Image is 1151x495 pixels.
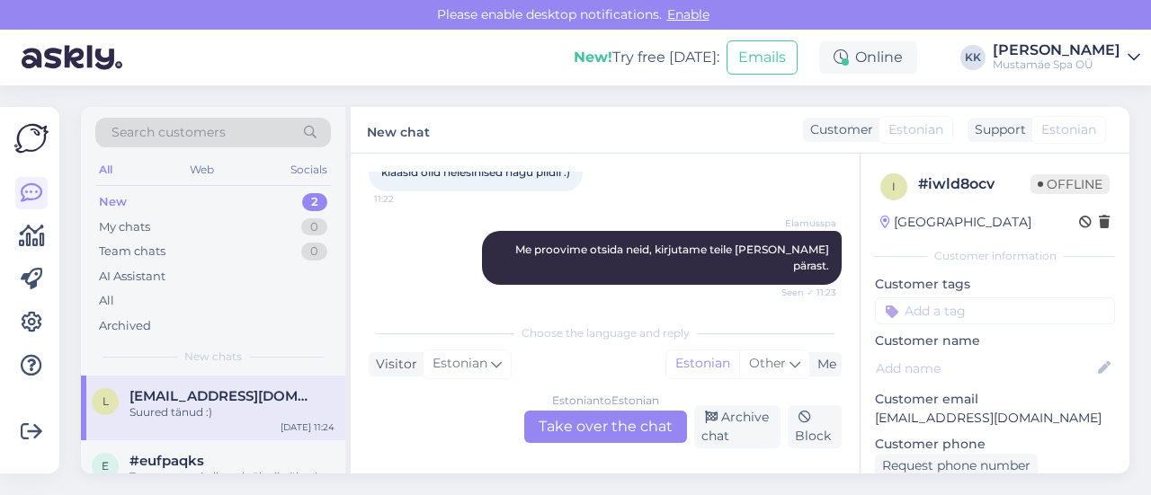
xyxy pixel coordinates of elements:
[993,57,1120,72] div: Mustamäe Spa OÜ
[301,243,327,261] div: 0
[694,405,781,448] div: Archive chat
[1031,174,1110,194] span: Offline
[524,411,687,443] div: Take over the chat
[875,390,1115,409] p: Customer email
[1041,120,1096,139] span: Estonian
[367,118,430,142] label: New chat
[301,218,327,236] div: 0
[749,355,786,371] span: Other
[515,243,832,272] span: Me proovime otsida neid, kirjutame teile [PERSON_NAME] pärast.
[99,317,151,335] div: Archived
[129,453,204,469] span: #eufpaqks
[374,192,442,206] span: 11:22
[769,286,836,299] span: Seen ✓ 11:23
[99,193,127,211] div: New
[281,420,335,434] div: [DATE] 11:24
[892,180,896,193] span: i
[129,388,317,404] span: leht.riina@gmail.com
[968,120,1026,139] div: Support
[960,45,986,70] div: KK
[875,331,1115,350] p: Customer name
[875,248,1115,264] div: Customer information
[129,404,335,420] div: Suured tänud :)
[875,435,1115,454] p: Customer phone
[880,213,1031,232] div: [GEOGRAPHIC_DATA]
[875,297,1115,324] input: Add a tag
[875,409,1115,428] p: [EMAIL_ADDRESS][DOMAIN_NAME]
[819,41,917,74] div: Online
[875,275,1115,294] p: Customer tags
[574,49,612,66] b: New!
[769,217,836,230] span: Elamusspa
[287,158,331,181] div: Socials
[112,123,226,142] span: Search customers
[993,43,1120,57] div: [PERSON_NAME]
[103,394,109,408] span: l
[14,121,49,155] img: Askly Logo
[369,355,417,374] div: Visitor
[186,158,218,181] div: Web
[662,6,715,22] span: Enable
[918,173,1031,195] div: # iwld8ocv
[99,292,114,310] div: All
[99,218,150,236] div: My chats
[803,120,873,139] div: Customer
[302,193,327,211] div: 2
[102,459,109,473] span: e
[666,350,739,377] div: Estonian
[875,454,1038,478] div: Request phone number
[369,325,842,341] div: Choose the language and reply
[433,354,487,374] span: Estonian
[876,358,1094,378] input: Add name
[888,120,943,139] span: Estonian
[574,47,719,68] div: Try free [DATE]:
[993,43,1140,72] a: [PERSON_NAME]Mustamäe Spa OÜ
[99,243,165,261] div: Team chats
[381,165,570,179] span: klaasid olid helesinised nagu pildil :)
[788,405,842,448] div: Block
[184,349,242,365] span: New chats
[552,393,659,409] div: Estonian to Estonian
[99,268,165,286] div: AI Assistant
[810,355,836,374] div: Me
[727,40,798,75] button: Emails
[95,158,116,181] div: All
